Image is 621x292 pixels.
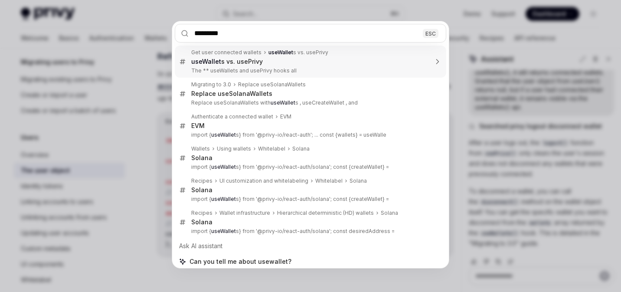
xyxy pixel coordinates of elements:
div: Replace useSolanaWallets [191,90,272,98]
div: Solana [191,218,212,226]
b: useWallet [211,164,236,170]
div: Whitelabel [258,145,285,152]
div: Whitelabel [315,177,343,184]
div: Using wallets [217,145,251,152]
div: EVM [280,113,291,120]
b: useWallet [268,49,293,56]
b: useWallet [211,196,236,202]
p: import { s} from '@privy-io/react-auth/solana'; const desiredAddress = [191,228,428,235]
div: Hierarchical deterministic (HD) wallets [277,210,374,217]
div: Ask AI assistant [175,238,446,254]
b: useWallet [191,58,221,65]
div: Recipes [191,210,212,217]
p: import { s} from '@privy-io/react-auth/solana'; const {createWallet} = [191,164,428,171]
div: EVM [191,122,205,130]
div: UI customization and whitelabeling [219,177,308,184]
p: import { s} from '@privy-io/react-auth'; ... const {wallets} = useWalle [191,131,428,138]
div: Get user connected wallets [191,49,261,56]
div: Solana [191,154,212,162]
div: Authenticate a connected wallet [191,113,273,120]
b: useWallet [211,228,236,234]
div: Replace useSolanaWallets [238,81,306,88]
div: Solana [381,210,398,217]
p: The ** useWallets and usePrivy hooks all [191,67,428,74]
span: Can you tell me about usewallet? [190,257,291,266]
div: s vs. usePrivy [268,49,328,56]
b: useWallet [211,131,236,138]
div: Wallet infrastructure [219,210,270,217]
div: Solana [350,177,367,184]
div: Solana [191,186,212,194]
b: useWallet [271,99,295,106]
div: Solana [292,145,310,152]
div: Wallets [191,145,210,152]
div: Recipes [191,177,212,184]
div: s vs. usePrivy [191,58,263,66]
p: import { s} from '@privy-io/react-auth/solana'; const {createWallet} = [191,196,428,203]
p: Replace useSolanaWallets with s , useCreateWallet , and [191,99,428,106]
div: Migrating to 3.0 [191,81,231,88]
div: ESC [423,29,438,38]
